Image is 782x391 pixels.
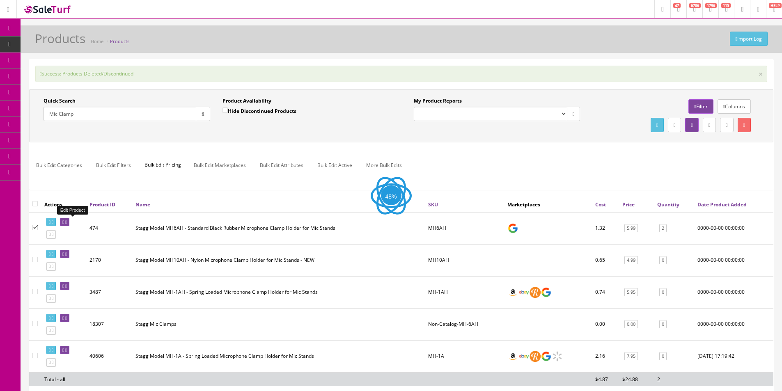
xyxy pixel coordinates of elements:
td: Stagg Model MH10AH - Nylon Microphone Clamp Holder for Mic Stands - NEW [132,244,425,276]
label: Hide Discontinued Products [222,107,296,115]
td: Stagg Model MH6AH - Standard Black Rubber Microphone Clamp Holder for Mic Stands [132,212,425,245]
td: 474 [86,212,132,245]
td: MH6AH [425,212,504,245]
td: $4.87 [592,372,619,386]
img: reverb [530,287,541,298]
a: 0 [659,288,667,297]
img: amazon [507,351,518,362]
th: Actions [41,197,86,212]
td: 2 [654,372,694,386]
img: reverb [530,351,541,362]
img: google_shopping [541,351,552,362]
span: HELP [769,3,782,8]
div: Success: Products Deleted/Discontinued [35,66,767,82]
th: Marketplaces [504,197,592,212]
span: 6786 [689,3,701,8]
td: 2170 [86,244,132,276]
label: Product Availability [222,97,271,105]
td: 0.74 [592,276,619,308]
img: walmart [552,351,563,362]
img: ebay [518,351,530,362]
a: Bulk Edit Active [311,157,359,173]
a: Product ID [89,201,115,208]
a: 0 [659,352,667,361]
td: 1.32 [592,212,619,245]
a: Columns [718,99,751,114]
img: amazon [507,287,518,298]
input: Search [44,107,196,121]
input: Hide Discontinued Products [222,107,228,113]
td: 0000-00-00 00:00:00 [694,308,773,340]
a: Quantity [657,201,679,208]
a: SKU [428,201,438,208]
a: 2 [659,224,667,233]
td: 18307 [86,308,132,340]
a: More Bulk Edits [360,157,408,173]
td: Non-Catalog-MH-6AH [425,308,504,340]
a: Bulk Edit Marketplaces [187,157,252,173]
a: 0 [659,320,667,329]
label: My Product Reports [414,97,462,105]
a: Bulk Edit Filters [89,157,138,173]
a: 4.99 [624,256,638,265]
td: MH10AH [425,244,504,276]
h1: Products [35,32,85,45]
td: Total - all [41,372,86,386]
td: 3487 [86,276,132,308]
td: MH-1A [425,340,504,372]
a: Import Log [730,32,768,46]
div: Edit Product [57,206,88,215]
a: Bulk Edit Attributes [253,157,310,173]
td: 0000-00-00 00:00:00 [694,276,773,308]
label: Quick Search [44,97,76,105]
a: Name [135,201,150,208]
button: × [759,70,763,78]
a: Date Product Added [697,201,747,208]
td: 0.65 [592,244,619,276]
span: Bulk Edit Pricing [138,157,187,173]
td: MH-1AH [425,276,504,308]
a: Products [110,38,129,44]
span: 115 [721,3,731,8]
td: 0.00 [592,308,619,340]
a: Price [622,201,635,208]
a: 0.00 [624,320,638,329]
a: Filter [688,99,713,114]
td: Stagg Model MH-1A - Spring Loaded Microphone Clamp Holder for Mic Stands [132,340,425,372]
td: 0000-00-00 00:00:00 [694,212,773,245]
span: 47 [673,3,681,8]
td: $24.88 [619,372,654,386]
td: 40606 [86,340,132,372]
img: ebay [518,287,530,298]
img: google_shopping [541,287,552,298]
a: Bulk Edit Categories [30,157,89,173]
td: 0000-00-00 00:00:00 [694,244,773,276]
td: 2.16 [592,340,619,372]
a: Cost [595,201,606,208]
td: Stagg Mic Clamps [132,308,425,340]
td: 2024-11-29 17:19:42 [694,340,773,372]
a: 5.99 [624,224,638,233]
a: 7.95 [624,352,638,361]
img: SaleTurf [23,4,72,15]
a: Home [91,38,103,44]
a: 5.95 [624,288,638,297]
span: 1796 [705,3,717,8]
img: google_shopping [507,223,518,234]
a: 0 [659,256,667,265]
td: Stagg Model MH-1AH - Spring Loaded Microphone Clamp Holder for Mic Stands [132,276,425,308]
